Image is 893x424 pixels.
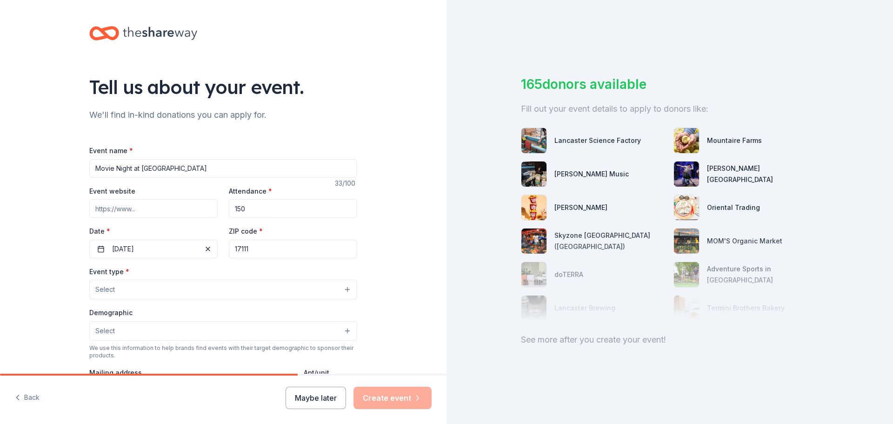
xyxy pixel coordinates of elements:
[229,199,357,218] input: 20
[674,162,699,187] img: photo for Fulton Theatre
[521,195,546,220] img: photo for Sheetz
[89,308,133,317] label: Demographic
[304,368,329,377] label: Apt/unit
[89,227,218,236] label: Date
[89,240,218,258] button: [DATE]
[89,267,129,276] label: Event type
[674,195,699,220] img: photo for Oriental Trading
[89,159,357,178] input: Spring Fundraiser
[554,168,629,180] div: [PERSON_NAME] Music
[707,202,760,213] div: Oriental Trading
[89,108,357,122] div: We'll find in-kind donations you can apply for.
[286,387,346,409] button: Maybe later
[229,227,263,236] label: ZIP code
[89,321,357,341] button: Select
[707,135,762,146] div: Mountaire Farms
[89,344,357,359] div: We use this information to help brands find events with their target demographic to sponsor their...
[89,187,135,196] label: Event website
[89,280,357,299] button: Select
[95,284,115,295] span: Select
[521,332,819,347] div: See more after you create your event!
[229,240,357,258] input: 12345 (U.S. only)
[707,163,819,185] div: [PERSON_NAME][GEOGRAPHIC_DATA]
[521,128,546,153] img: photo for Lancaster Science Factory
[521,162,546,187] img: photo for Alfred Music
[89,146,133,155] label: Event name
[15,388,40,408] button: Back
[89,199,218,218] input: https://www...
[521,101,819,116] div: Fill out your event details to apply to donors like:
[89,74,357,100] div: Tell us about your event.
[554,202,607,213] div: [PERSON_NAME]
[674,128,699,153] img: photo for Mountaire Farms
[89,368,142,377] label: Mailing address
[95,325,115,337] span: Select
[229,187,272,196] label: Attendance
[335,178,357,189] div: 33 /100
[554,135,641,146] div: Lancaster Science Factory
[521,74,819,94] div: 165 donors available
